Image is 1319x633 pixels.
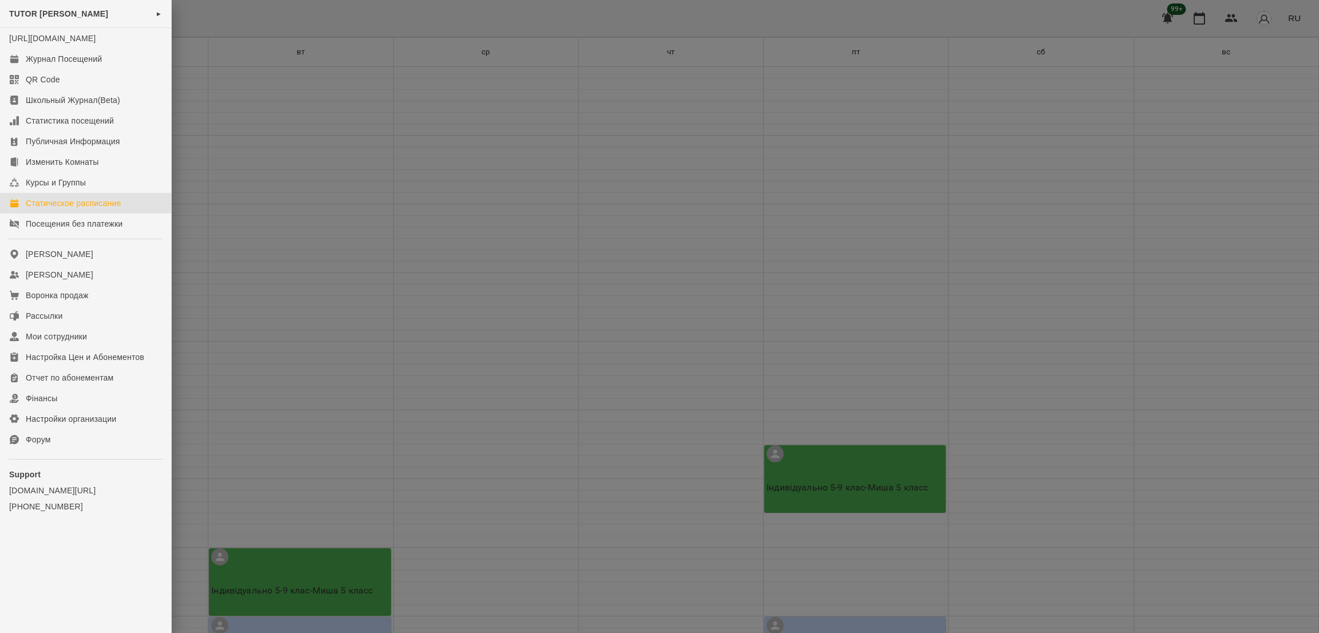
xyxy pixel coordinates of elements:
div: Школьный Журнал(Beta) [26,94,120,106]
div: Форум [26,434,51,445]
div: Журнал Посещений [26,53,102,65]
div: [PERSON_NAME] [26,269,93,280]
a: [URL][DOMAIN_NAME] [9,34,96,43]
div: Посещения без платежки [26,218,123,230]
div: Рассылки [26,310,62,322]
div: Статистика посещений [26,115,114,126]
a: [PHONE_NUMBER] [9,501,162,512]
span: ► [156,9,162,18]
div: Статическое расписание [26,197,121,209]
div: Изменить Комнаты [26,156,99,168]
div: Курсы и Группы [26,177,86,188]
a: [DOMAIN_NAME][URL] [9,485,162,496]
div: Мои сотрудники [26,331,87,342]
div: Настройка Цен и Абонементов [26,351,144,363]
div: QR Code [26,74,60,85]
div: Отчет по абонементам [26,372,113,383]
span: TUTOR [PERSON_NAME] [9,9,108,18]
div: Публичная Информация [26,136,120,147]
p: Support [9,469,162,480]
div: Фінансы [26,393,57,404]
div: Воронка продаж [26,290,89,301]
div: Настройки организации [26,413,116,425]
div: [PERSON_NAME] [26,248,93,260]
